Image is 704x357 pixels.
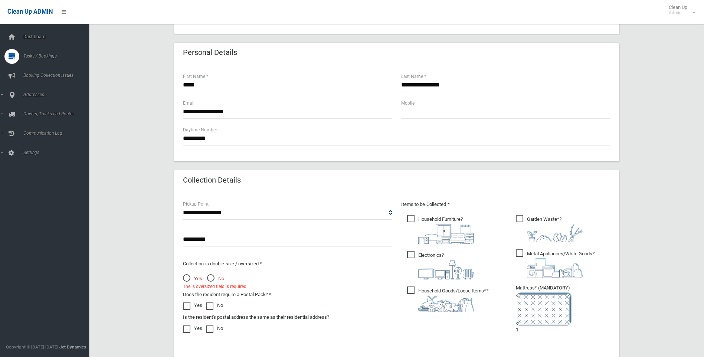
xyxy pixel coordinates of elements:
header: Collection Details [174,173,250,187]
span: Dashboard [21,34,95,39]
small: Admin [669,10,687,16]
i: ? [418,216,474,244]
span: Clean Up [665,4,695,16]
span: Tasks / Bookings [21,53,95,59]
span: Metal Appliances/White Goods [516,249,595,278]
label: No [206,324,223,333]
span: Electronics [407,251,474,279]
label: No [206,301,223,310]
img: aa9efdbe659d29b613fca23ba79d85cb.png [418,224,474,244]
span: Clean Up ADMIN [7,8,53,15]
img: 4fd8a5c772b2c999c83690221e5242e0.png [527,224,583,242]
span: The is oversized field is required [183,282,246,291]
p: Collection is double size / oversized * [183,259,392,268]
span: Household Furniture [407,215,474,244]
header: Personal Details [174,45,246,60]
span: Addresses [21,92,95,97]
span: Communication Log [21,131,95,136]
img: e7408bece873d2c1783593a074e5cb2f.png [516,292,572,325]
i: ? [418,252,474,279]
span: Mattress* (MANDATORY) [516,285,610,325]
span: Drivers, Trucks and Routes [21,111,95,117]
label: Yes [183,324,202,333]
span: Booking Collection Issues [21,73,95,78]
img: 394712a680b73dbc3d2a6a3a7ffe5a07.png [418,260,474,279]
i: ? [527,216,583,242]
span: Settings [21,150,95,155]
img: 36c1b0289cb1767239cdd3de9e694f19.png [527,258,583,278]
i: ? [418,288,488,312]
label: Yes [183,301,202,310]
i: ? [527,251,595,278]
span: Copyright © [DATE]-[DATE] [6,344,58,350]
span: No [207,274,224,283]
span: Household Goods/Loose Items* [407,286,488,312]
p: Items to be Collected * [401,200,610,209]
img: b13cc3517677393f34c0a387616ef184.png [418,295,474,312]
label: Is the resident's postal address the same as their residential address? [183,313,329,322]
li: 1 [516,284,610,334]
span: Garden Waste* [516,215,583,242]
strong: Jet Dynamics [59,344,86,350]
span: Yes [183,274,202,283]
label: Does the resident require a Postal Pack? * [183,290,271,299]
